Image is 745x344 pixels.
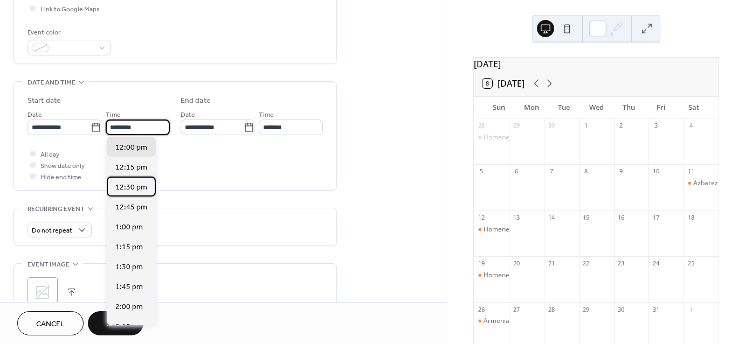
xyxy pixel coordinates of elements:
[115,142,147,153] span: 12:00 pm
[547,305,555,313] div: 28
[482,97,515,118] div: Sun
[477,305,485,313] div: 26
[547,167,555,175] div: 7
[259,109,274,121] span: Time
[27,203,85,215] span: Recurring event
[27,109,42,121] span: Date
[88,311,143,335] button: Save
[27,77,75,88] span: Date and time
[115,321,143,333] span: 2:15 pm
[687,213,695,221] div: 18
[687,259,695,268] div: 25
[106,109,121,121] span: Time
[36,319,65,330] span: Cancel
[512,167,520,175] div: 6
[652,167,660,175] div: 10
[115,182,147,193] span: 12:30 pm
[40,160,85,172] span: Show date only
[612,97,645,118] div: Thu
[474,317,509,326] div: Armenian Breakfast & Bake Sale
[477,259,485,268] div: 19
[115,282,143,293] span: 1:45 pm
[484,271,547,280] div: Homenetmen Scouts
[477,213,485,221] div: 12
[580,97,612,118] div: Wed
[582,122,590,130] div: 1
[40,4,100,15] span: Link to Google Maps
[617,213,625,221] div: 16
[115,162,147,173] span: 12:15 pm
[40,172,81,183] span: Hide end time
[684,179,719,188] div: Azbarez Night
[652,122,660,130] div: 3
[484,225,547,234] div: Homenetmen Scouts
[515,97,547,118] div: Mon
[512,213,520,221] div: 13
[617,259,625,268] div: 23
[582,167,590,175] div: 8
[617,305,625,313] div: 30
[474,133,509,142] div: Homenetmen Scouts
[547,122,555,130] div: 30
[27,259,70,270] span: Event image
[40,149,59,160] span: All day
[512,122,520,130] div: 29
[107,319,125,330] span: Save
[115,222,143,233] span: 1:00 pm
[678,97,710,118] div: Sat
[115,301,143,313] span: 2:00 pm
[548,97,580,118] div: Tue
[617,167,625,175] div: 9
[27,27,108,38] div: Event color
[17,311,84,335] button: Cancel
[582,305,590,313] div: 29
[115,262,143,273] span: 1:30 pm
[484,317,582,326] div: Armenian Breakfast & Bake Sale
[512,259,520,268] div: 20
[687,167,695,175] div: 11
[181,95,211,107] div: End date
[645,97,677,118] div: Fri
[512,305,520,313] div: 27
[474,58,719,71] div: [DATE]
[582,259,590,268] div: 22
[652,305,660,313] div: 31
[652,213,660,221] div: 17
[484,133,547,142] div: Homenetmen Scouts
[27,277,58,307] div: ;
[474,271,509,280] div: Homenetmen Scouts
[547,213,555,221] div: 14
[115,202,147,213] span: 12:45 pm
[477,122,485,130] div: 28
[582,213,590,221] div: 15
[474,225,509,234] div: Homenetmen Scouts
[181,109,195,121] span: Date
[115,242,143,253] span: 1:15 pm
[687,305,695,313] div: 1
[27,95,61,107] div: Start date
[547,259,555,268] div: 21
[479,76,528,91] button: 8[DATE]
[32,224,72,237] span: Do not repeat
[617,122,625,130] div: 2
[477,167,485,175] div: 5
[693,179,736,188] div: Azbarez Night
[652,259,660,268] div: 24
[687,122,695,130] div: 4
